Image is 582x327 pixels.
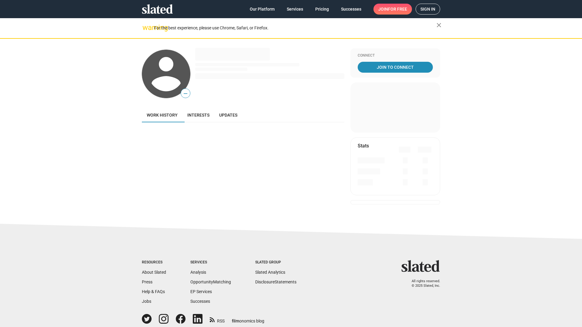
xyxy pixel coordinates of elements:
a: About Slated [142,270,166,275]
a: EP Services [190,289,212,294]
span: for free [388,4,407,15]
a: Services [282,4,308,15]
div: Slated Group [255,260,296,265]
a: Successes [336,4,366,15]
a: Press [142,279,152,284]
span: Successes [341,4,361,15]
a: Joinfor free [373,4,412,15]
span: — [181,90,190,97]
div: Services [190,260,231,265]
span: Updates [219,113,237,117]
a: Sign in [416,4,440,15]
span: Join [378,4,407,15]
span: Our Platform [250,4,275,15]
p: All rights reserved. © 2025 Slated, Inc. [405,279,440,288]
a: Help & FAQs [142,289,165,294]
a: Interests [182,108,214,122]
span: Work history [147,113,178,117]
a: OpportunityMatching [190,279,231,284]
div: For the best experience, please use Chrome, Safari, or Firefox. [154,24,436,32]
span: Sign in [420,4,435,14]
a: RSS [210,315,225,324]
span: Interests [187,113,209,117]
div: Resources [142,260,166,265]
a: Pricing [310,4,334,15]
a: DisclosureStatements [255,279,296,284]
mat-card-title: Stats [358,143,369,149]
a: Our Platform [245,4,279,15]
mat-icon: warning [142,24,150,31]
span: film [232,319,239,323]
a: Jobs [142,299,151,304]
a: filmonomics blog [232,313,264,324]
div: Connect [358,53,433,58]
a: Join To Connect [358,62,433,73]
span: Pricing [315,4,329,15]
span: Services [287,4,303,15]
a: Updates [214,108,242,122]
mat-icon: close [435,21,443,29]
a: Work history [142,108,182,122]
span: Join To Connect [359,62,432,73]
a: Successes [190,299,210,304]
a: Slated Analytics [255,270,285,275]
a: Analysis [190,270,206,275]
